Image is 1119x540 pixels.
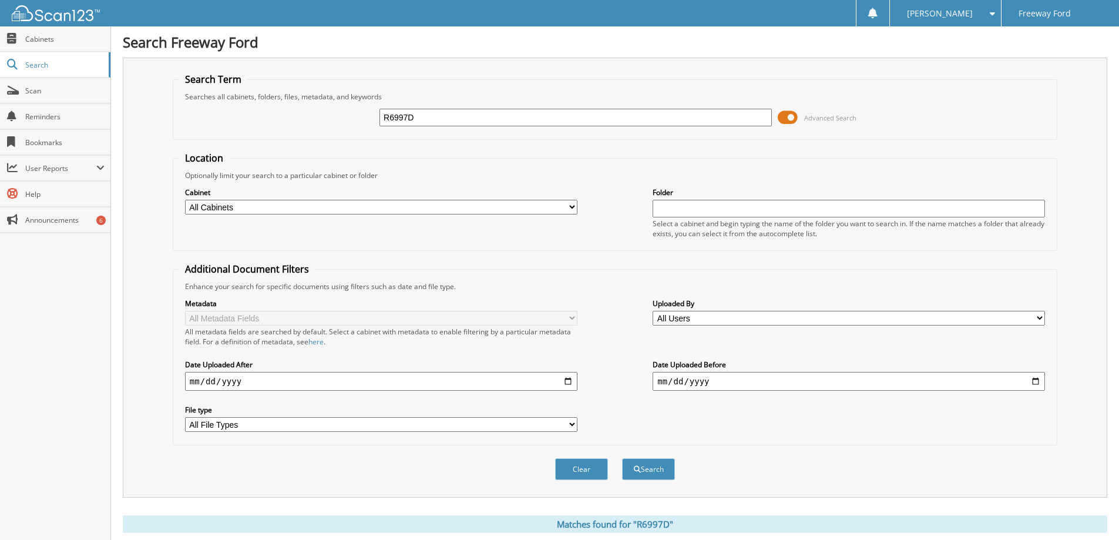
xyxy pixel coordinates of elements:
[308,337,324,347] a: here
[653,219,1045,239] div: Select a cabinet and begin typing the name of the folder you want to search in. If the name match...
[622,458,675,480] button: Search
[555,458,608,480] button: Clear
[25,60,103,70] span: Search
[185,360,577,370] label: Date Uploaded After
[123,515,1107,533] div: Matches found for "R6997D"
[123,32,1107,52] h1: Search Freeway Ford
[25,112,105,122] span: Reminders
[907,10,973,17] span: [PERSON_NAME]
[25,189,105,199] span: Help
[1019,10,1071,17] span: Freeway Ford
[25,215,105,225] span: Announcements
[185,298,577,308] label: Metadata
[185,405,577,415] label: File type
[804,113,856,122] span: Advanced Search
[12,5,100,21] img: scan123-logo-white.svg
[653,360,1045,370] label: Date Uploaded Before
[179,92,1051,102] div: Searches all cabinets, folders, files, metadata, and keywords
[25,86,105,96] span: Scan
[96,216,106,225] div: 6
[179,170,1051,180] div: Optionally limit your search to a particular cabinet or folder
[653,372,1045,391] input: end
[185,327,577,347] div: All metadata fields are searched by default. Select a cabinet with metadata to enable filtering b...
[179,281,1051,291] div: Enhance your search for specific documents using filters such as date and file type.
[25,163,96,173] span: User Reports
[653,187,1045,197] label: Folder
[185,187,577,197] label: Cabinet
[25,137,105,147] span: Bookmarks
[185,372,577,391] input: start
[179,152,229,165] legend: Location
[179,73,247,86] legend: Search Term
[25,34,105,44] span: Cabinets
[653,298,1045,308] label: Uploaded By
[179,263,315,276] legend: Additional Document Filters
